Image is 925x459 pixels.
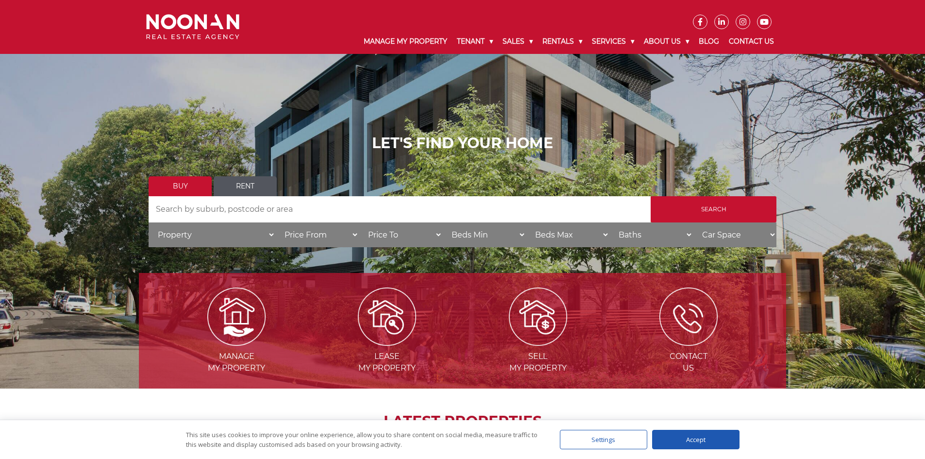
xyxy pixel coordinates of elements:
span: Lease my Property [313,351,461,374]
img: Noonan Real Estate Agency [146,14,239,40]
a: ICONS ContactUs [614,311,763,373]
span: Manage my Property [162,351,311,374]
a: Manage my Property Managemy Property [162,311,311,373]
a: Rentals [538,29,587,54]
a: Tenant [452,29,498,54]
a: Manage My Property [359,29,452,54]
a: Services [587,29,639,54]
a: Contact Us [724,29,779,54]
a: Sales [498,29,538,54]
input: Search [651,196,776,222]
img: Manage my Property [207,288,266,346]
a: About Us [639,29,694,54]
img: Lease my property [358,288,416,346]
a: Blog [694,29,724,54]
a: Lease my property Leasemy Property [313,311,461,373]
img: ICONS [659,288,718,346]
a: Rent [214,176,277,196]
div: Accept [652,430,740,449]
a: Sell my property Sellmy Property [464,311,612,373]
span: Contact Us [614,351,763,374]
div: This site uses cookies to improve your online experience, allow you to share content on social me... [186,430,540,449]
div: Settings [560,430,647,449]
h2: LATEST PROPERTIES [163,413,762,430]
a: Buy [149,176,212,196]
span: Sell my Property [464,351,612,374]
input: Search by suburb, postcode or area [149,196,651,222]
img: Sell my property [509,288,567,346]
h1: LET'S FIND YOUR HOME [149,135,776,152]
